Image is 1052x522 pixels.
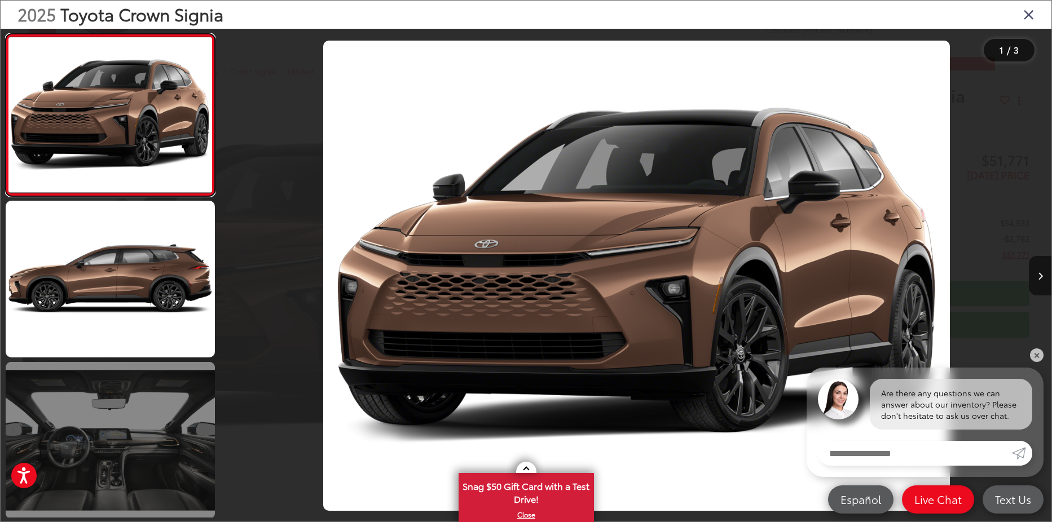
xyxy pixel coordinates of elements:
span: Live Chat [909,492,967,506]
img: 2025 Toyota Crown Signia Limited [323,41,950,510]
img: Agent profile photo [818,379,859,419]
div: Are there any questions we can answer about our inventory? Please don't hesitate to ask us over c... [870,379,1032,430]
a: Español [828,485,893,514]
a: Live Chat [902,485,974,514]
div: 2025 Toyota Crown Signia Limited 0 [222,41,1051,510]
span: 2025 [17,2,56,26]
span: 3 [1014,43,1019,56]
span: Text Us [989,492,1037,506]
span: 1 [1000,43,1003,56]
img: 2025 Toyota Crown Signia Limited [3,199,217,359]
span: Toyota Crown Signia [60,2,223,26]
img: 2025 Toyota Crown Signia Limited [6,37,214,193]
span: Snag $50 Gift Card with a Test Drive! [460,474,593,508]
span: / [1006,46,1011,54]
span: Español [835,492,887,506]
button: Next image [1029,256,1051,295]
a: Submit [1012,441,1032,466]
i: Close gallery [1023,7,1035,21]
a: Text Us [983,485,1044,514]
input: Enter your message [818,441,1012,466]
